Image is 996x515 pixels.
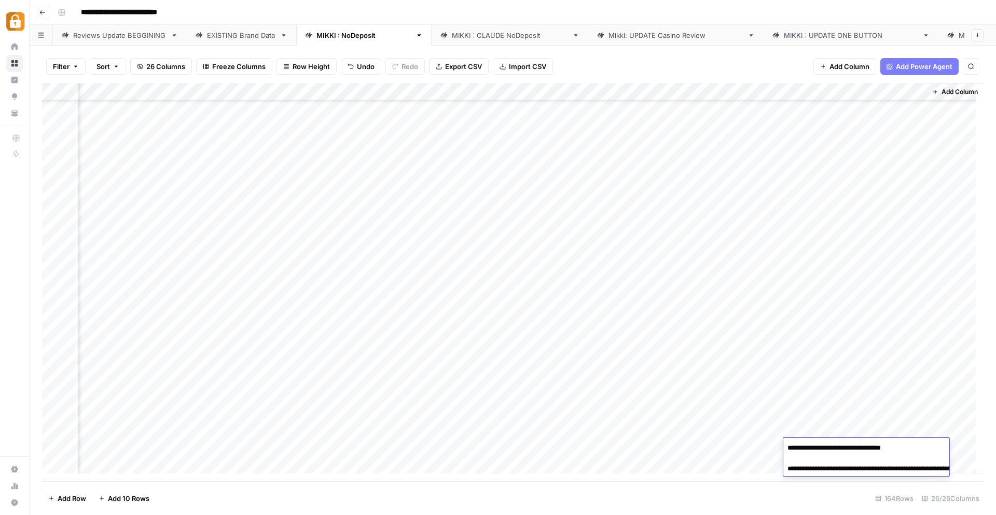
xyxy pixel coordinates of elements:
[108,493,149,504] span: Add 10 Rows
[316,30,411,40] div: [PERSON_NAME] : NoDeposit
[829,61,869,72] span: Add Column
[6,478,23,494] a: Usage
[6,38,23,55] a: Home
[196,58,272,75] button: Freeze Columns
[608,30,743,40] div: [PERSON_NAME]: UPDATE Casino Review
[53,25,187,46] a: Reviews Update BEGGINING
[96,61,110,72] span: Sort
[58,493,86,504] span: Add Row
[187,25,296,46] a: EXISTING Brand Data
[452,30,568,40] div: [PERSON_NAME] : [PERSON_NAME]
[942,87,978,97] span: Add Column
[6,55,23,72] a: Browse
[783,441,991,486] textarea: To enrich screen reader interactions, please activate Accessibility in Grammarly extension settings
[764,25,938,46] a: [PERSON_NAME] : UPDATE ONE BUTTON
[146,61,185,72] span: 26 Columns
[92,490,156,507] button: Add 10 Rows
[293,61,330,72] span: Row Height
[784,30,918,40] div: [PERSON_NAME] : UPDATE ONE BUTTON
[341,58,381,75] button: Undo
[402,61,418,72] span: Redo
[73,30,167,40] div: Reviews Update BEGGINING
[6,8,23,34] button: Workspace: Adzz
[6,105,23,121] a: Your Data
[6,461,23,478] a: Settings
[813,58,876,75] button: Add Column
[46,58,86,75] button: Filter
[918,490,984,507] div: 26/26 Columns
[588,25,764,46] a: [PERSON_NAME]: UPDATE Casino Review
[357,61,375,72] span: Undo
[53,61,70,72] span: Filter
[928,85,982,99] button: Add Column
[429,58,489,75] button: Export CSV
[130,58,192,75] button: 26 Columns
[385,58,425,75] button: Redo
[493,58,553,75] button: Import CSV
[509,61,546,72] span: Import CSV
[6,88,23,105] a: Opportunities
[207,30,276,40] div: EXISTING Brand Data
[90,58,126,75] button: Sort
[880,58,959,75] button: Add Power Agent
[432,25,588,46] a: [PERSON_NAME] : [PERSON_NAME]
[6,72,23,88] a: Insights
[276,58,337,75] button: Row Height
[6,12,25,31] img: Adzz Logo
[42,490,92,507] button: Add Row
[6,494,23,511] button: Help + Support
[212,61,266,72] span: Freeze Columns
[871,490,918,507] div: 164 Rows
[896,61,952,72] span: Add Power Agent
[296,25,432,46] a: [PERSON_NAME] : NoDeposit
[445,61,482,72] span: Export CSV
